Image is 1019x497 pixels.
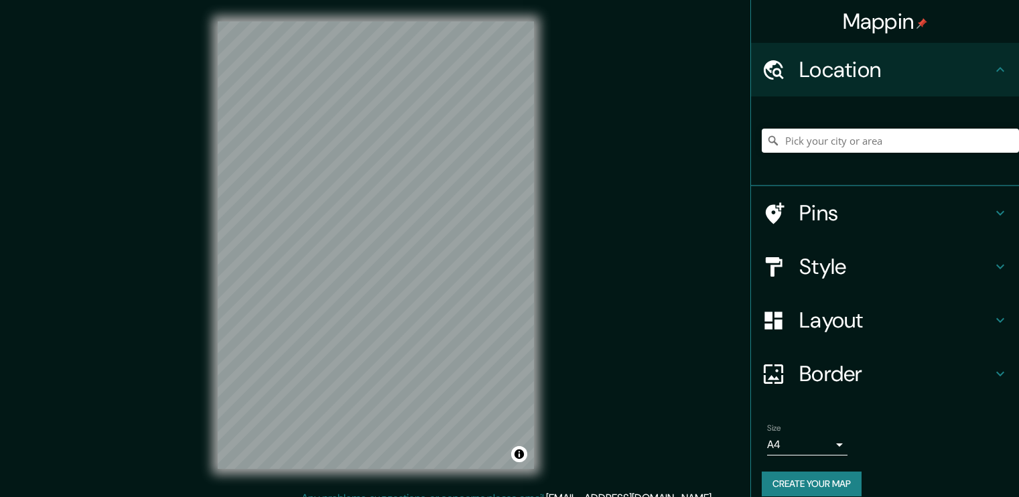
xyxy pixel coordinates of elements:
button: Create your map [762,472,862,496]
div: Layout [751,293,1019,347]
img: pin-icon.png [916,18,927,29]
h4: Mappin [843,8,928,35]
h4: Border [799,360,992,387]
div: Style [751,240,1019,293]
div: Location [751,43,1019,96]
button: Toggle attribution [511,446,527,462]
canvas: Map [218,21,534,469]
label: Size [767,423,781,434]
div: A4 [767,434,847,455]
h4: Style [799,253,992,280]
h4: Layout [799,307,992,334]
div: Border [751,347,1019,401]
h4: Pins [799,200,992,226]
div: Pins [751,186,1019,240]
h4: Location [799,56,992,83]
input: Pick your city or area [762,129,1019,153]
